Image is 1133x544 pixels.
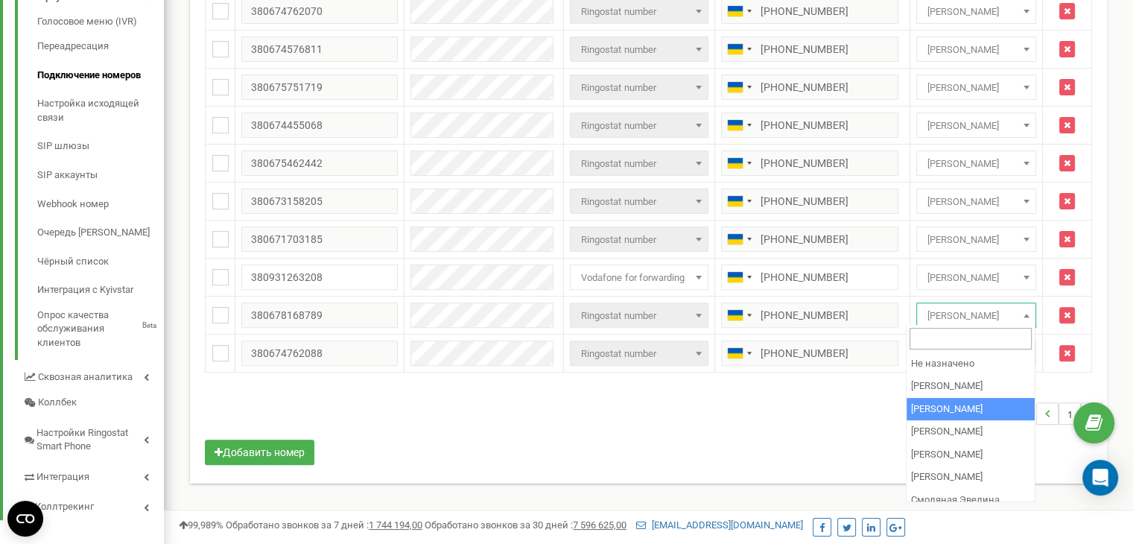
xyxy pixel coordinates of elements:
[991,388,1103,440] nav: ...
[205,440,314,465] button: Добавить номер
[22,360,164,390] a: Сквозная аналитика
[575,39,702,60] span: Ringostat number
[907,352,1035,376] li: Не назначено
[722,151,756,175] div: Telephone country code
[916,113,1037,138] span: Мельник Ольга
[35,500,94,514] span: Коллтрекинг
[37,32,164,61] a: Переадресация
[369,519,422,531] u: 1 744 194,00
[721,113,898,138] input: 050 123 4567
[721,37,898,62] input: 050 123 4567
[721,151,898,176] input: 050 123 4567
[575,192,702,212] span: Ringostat number
[38,370,133,385] span: Сквозная аналитика
[37,305,164,350] a: Опрос качества обслуживания клиентовBeta
[7,501,43,537] button: Open CMP widget
[907,466,1035,489] li: [PERSON_NAME]
[575,268,702,288] span: Vodafone for forwarding
[921,116,1032,136] span: Мельник Ольга
[921,268,1032,288] span: Василенко Ксения
[179,519,223,531] span: 99,989%
[570,303,708,328] span: Ringostat number
[722,37,756,61] div: Telephone country code
[37,218,164,247] a: Очередь [PERSON_NAME]
[721,341,898,366] input: 050 123 4567
[570,341,708,366] span: Ringostat number
[921,1,1032,22] span: Мельник Ольга
[907,398,1035,421] li: [PERSON_NAME]
[916,265,1037,290] span: Василенко Ксения
[921,192,1032,212] span: Василенко Ксения
[916,75,1037,100] span: Юнак Анна
[921,154,1032,174] span: Грищенко Вита
[575,116,702,136] span: Ringostat number
[570,37,708,62] span: Ringostat number
[921,78,1032,98] span: Юнак Анна
[570,151,708,176] span: Ringostat number
[575,230,702,250] span: Ringostat number
[570,75,708,100] span: Ringostat number
[570,113,708,138] span: Ringostat number
[921,306,1032,326] span: Шевчук Виктория
[907,420,1035,443] li: [PERSON_NAME]
[721,265,898,290] input: 050 123 4567
[916,303,1037,328] span: Шевчук Виктория
[916,37,1037,62] span: Юнак Анна
[722,341,756,365] div: Telephone country code
[425,519,626,531] span: Обработано звонков за 30 дней :
[37,190,164,219] a: Webhook номер
[721,75,898,100] input: 050 123 4567
[907,443,1035,466] li: [PERSON_NAME]
[570,227,708,252] span: Ringostat number
[37,276,164,305] a: Интеграция с Kyivstar
[575,344,702,364] span: Ringostat number
[37,161,164,190] a: SIP аккаунты
[722,265,756,289] div: Telephone country code
[721,189,898,214] input: 050 123 4567
[907,375,1035,398] li: [PERSON_NAME]
[916,189,1037,214] span: Василенко Ксения
[921,39,1032,60] span: Юнак Анна
[38,396,77,410] span: Коллбек
[722,189,756,213] div: Telephone country code
[226,519,422,531] span: Обработано звонков за 7 дней :
[916,227,1037,252] span: Олена Федорова
[22,416,164,460] a: Настройки Ringostat Smart Phone
[636,519,803,531] a: [EMAIL_ADDRESS][DOMAIN_NAME]
[37,426,144,454] span: Настройки Ringostat Smart Phone
[570,189,708,214] span: Ringostat number
[570,265,708,290] span: Vodafone for forwarding
[22,460,164,490] a: Интеграция
[1082,460,1118,496] div: Open Intercom Messenger
[1059,402,1081,425] li: 1
[907,489,1035,512] li: Смоляная Эвелина
[575,306,702,326] span: Ringostat number
[722,75,756,99] div: Telephone country code
[37,15,164,33] a: Голосовое меню (IVR)
[575,154,702,174] span: Ringostat number
[22,390,164,416] a: Коллбек
[722,113,756,137] div: Telephone country code
[37,61,164,90] a: Подключение номеров
[575,1,702,22] span: Ringostat number
[722,227,756,251] div: Telephone country code
[37,247,164,276] a: Чёрный список
[721,227,898,252] input: 050 123 4567
[37,132,164,161] a: SIP шлюзы
[37,470,89,484] span: Интеграция
[722,303,756,327] div: Telephone country code
[22,490,164,520] a: Коллтрекинг
[916,151,1037,176] span: Грищенко Вита
[575,78,702,98] span: Ringostat number
[721,303,898,328] input: 050 123 4567
[37,89,164,132] a: Настройка исходящей связи
[921,230,1032,250] span: Олена Федорова
[573,519,626,531] u: 7 596 625,00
